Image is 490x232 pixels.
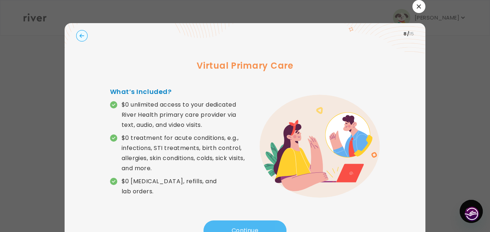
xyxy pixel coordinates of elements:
[122,133,245,173] p: $0 treatment for acute conditions, e.g., infections, STI treatments, birth control, allergies, sk...
[122,176,245,197] p: $0 [MEDICAL_DATA], refills, and lab orders.
[259,95,380,198] img: error graphic
[76,59,414,72] h3: Virtual Primary Care
[122,100,245,130] p: $0 unlimited access to your dedicated River Health primary care provider via text, audio, and vid...
[460,200,483,223] iframe: Button to launch messaging window
[110,87,245,97] h4: What’s Included?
